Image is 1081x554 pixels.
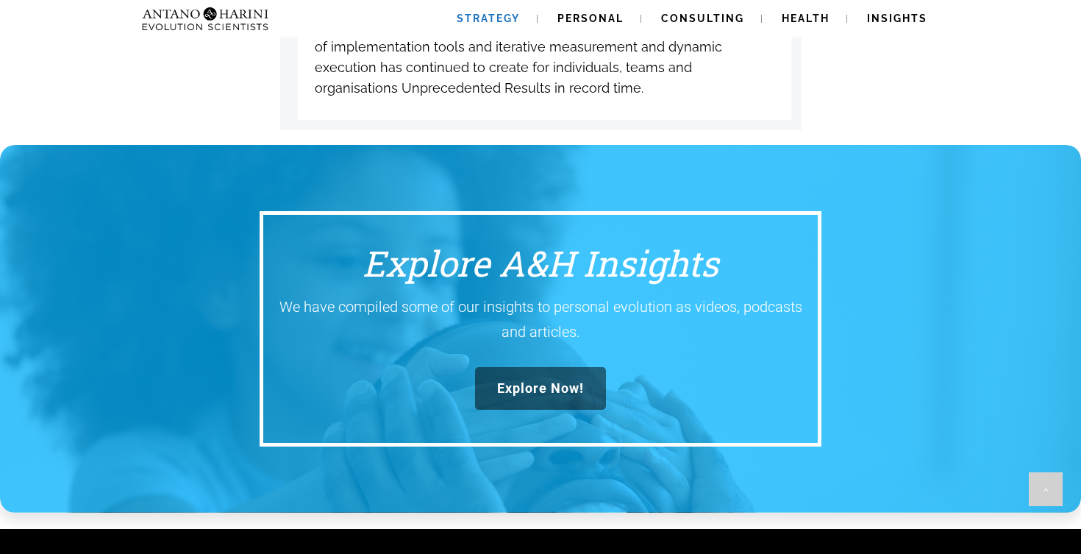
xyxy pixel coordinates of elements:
[867,13,927,24] span: Insights
[557,13,624,24] span: Personal
[457,13,520,24] span: Strategy
[497,380,584,397] span: Explore Now!
[475,367,606,410] a: Explore Now!
[275,294,807,344] p: We have compiled some of our insights to personal evolution as videos, podcasts and articles.
[782,13,830,24] span: Health
[274,241,807,286] h3: Explore A&H Insights
[661,13,744,24] span: Consulting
